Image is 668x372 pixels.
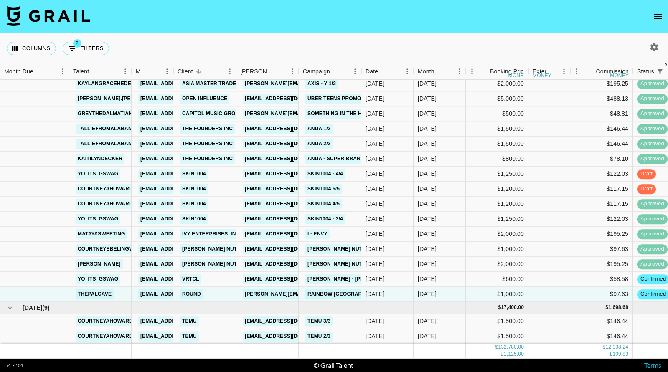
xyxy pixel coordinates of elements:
[418,332,437,341] div: Oct '25
[180,154,235,164] a: The Founders Inc
[644,361,661,369] a: Terms
[138,229,232,239] a: [EMAIL_ADDRESS][DOMAIN_NAME]
[418,155,437,163] div: Sep '25
[73,39,81,48] span: 2
[7,6,90,26] img: Grail Talent
[138,169,232,179] a: [EMAIL_ADDRESS][DOMAIN_NAME]
[366,260,384,268] div: 8/21/2025
[76,289,114,299] a: thepalcave
[119,65,132,78] button: Menu
[570,167,633,182] div: $122.03
[466,121,528,137] div: $1,500.00
[418,95,437,103] div: Sep '25
[466,242,528,257] div: $1,000.00
[637,245,668,253] span: approved
[138,199,232,209] a: [EMAIL_ADDRESS][DOMAIN_NAME]
[466,65,478,78] button: Menu
[366,200,384,208] div: 7/24/2025
[180,124,235,134] a: The Founders Inc
[305,154,378,164] a: ANUA - Super Brand Day
[478,66,490,77] button: Sort
[149,66,161,77] button: Sort
[366,290,384,299] div: 9/25/2025
[76,214,120,224] a: yo_its_gswag
[366,245,384,253] div: 8/21/2025
[243,154,336,164] a: [EMAIL_ADDRESS][DOMAIN_NAME]
[418,215,437,223] div: Sep '25
[366,170,384,178] div: 7/24/2025
[418,275,437,283] div: Sep '25
[504,351,524,358] div: 1,125.00
[243,244,336,254] a: [EMAIL_ADDRESS][DOMAIN_NAME]
[243,289,379,299] a: [PERSON_NAME][EMAIL_ADDRESS][DOMAIN_NAME]
[366,317,384,326] div: 9/15/2025
[76,229,127,239] a: matayasweeting
[508,73,527,78] div: money
[466,137,528,152] div: $1,500.00
[570,287,633,302] div: $97.63
[76,274,120,284] a: yo_its_gswag
[274,66,286,77] button: Sort
[570,257,633,272] div: $195.25
[138,214,232,224] a: [EMAIL_ADDRESS][DOMAIN_NAME]
[366,185,384,193] div: 7/24/2025
[498,344,524,351] div: 132,780.00
[138,259,232,269] a: [EMAIL_ADDRESS][DOMAIN_NAME]
[605,304,608,311] div: $
[418,230,437,238] div: Sep '25
[240,63,274,80] div: [PERSON_NAME]
[138,124,232,134] a: [EMAIL_ADDRESS][DOMAIN_NAME]
[650,8,666,25] button: open drawer
[533,73,551,78] div: money
[570,106,633,121] div: $48.81
[414,63,466,80] div: Month Due
[366,215,384,223] div: 7/24/2025
[637,95,668,103] span: approved
[366,80,384,88] div: 8/5/2025
[180,259,257,269] a: [PERSON_NAME] Nutrition
[418,200,437,208] div: Sep '25
[608,304,628,311] div: 1,698.68
[236,63,299,80] div: Booker
[305,274,438,284] a: [PERSON_NAME] - [PERSON_NAME] CD Unboxing
[637,230,668,238] span: approved
[466,152,528,167] div: $800.00
[366,110,384,118] div: 9/17/2025
[466,212,528,227] div: $1,250.00
[654,66,666,77] button: Show filters
[138,154,232,164] a: [EMAIL_ADDRESS][DOMAIN_NAME]
[180,78,263,89] a: Asia Master Trade Co., Ltd.
[366,140,384,148] div: 8/14/2025
[637,155,668,163] span: approved
[418,140,437,148] div: Sep '25
[501,351,504,358] div: £
[466,106,528,121] div: $500.00
[89,66,101,77] button: Sort
[76,139,141,149] a: _alliefromalabama_
[314,361,353,369] div: © Grail Talent
[180,109,244,119] a: Capitol Music Group
[305,139,333,149] a: ANUA 2/2
[180,331,199,342] a: Temu
[305,229,330,239] a: i - ENVY
[286,65,299,78] button: Menu
[138,78,232,89] a: [EMAIL_ADDRESS][DOMAIN_NAME]
[138,109,232,119] a: [EMAIL_ADDRESS][DOMAIN_NAME]
[305,199,342,209] a: Skin1004 4/5
[637,261,668,268] span: approved
[138,316,232,326] a: [EMAIL_ADDRESS][DOMAIN_NAME]
[366,95,384,103] div: 8/21/2025
[76,199,135,209] a: courtneyahoward
[546,66,558,77] button: Sort
[161,65,173,78] button: Menu
[305,331,333,342] a: TEMU 2/3
[180,229,243,239] a: Ivy Enterprises, Inc.
[466,287,528,302] div: $1,000.00
[180,184,208,194] a: SKIN1004
[466,257,528,272] div: $2,000.00
[418,185,437,193] div: Sep '25
[305,94,363,104] a: Uber Teens Promo
[637,110,668,118] span: approved
[361,63,414,80] div: Date Created
[305,78,338,89] a: AXIS - Y 1/2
